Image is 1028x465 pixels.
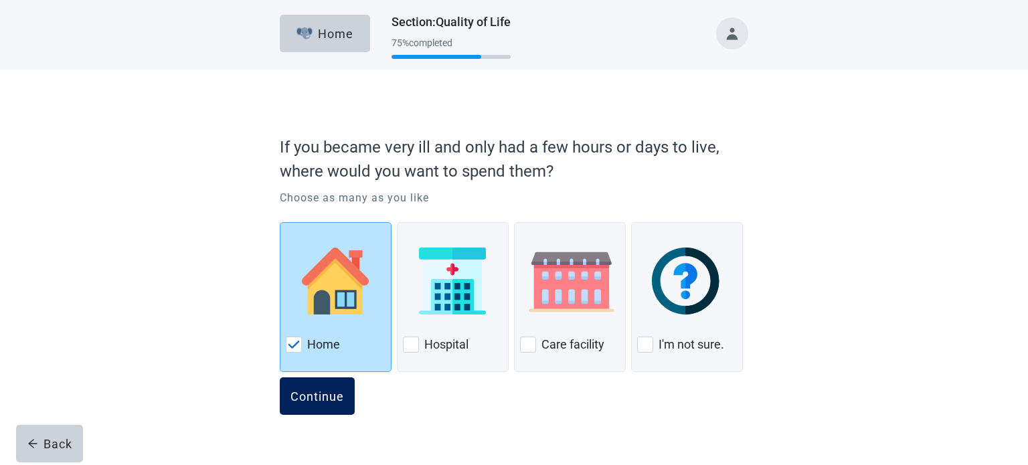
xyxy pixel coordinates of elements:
[307,337,340,353] label: Home
[280,135,742,183] label: If you became very ill and only had a few hours or days to live, where would you want to spend them?
[296,27,313,39] img: Elephant
[27,438,38,449] span: arrow-left
[280,377,355,415] button: Continue
[659,337,724,353] label: I'm not sure.
[302,248,369,314] img: Home
[16,425,83,462] button: arrow-leftBack
[716,17,748,50] button: Toggle account menu
[541,337,604,353] label: Care facility
[652,248,722,314] img: I'm not sure.
[392,13,511,31] h1: Section : Quality of Life
[419,248,486,314] img: Hospital
[296,27,354,40] div: Home
[290,389,344,403] div: Continue
[280,15,370,52] button: ElephantHome
[27,437,72,450] div: Back
[424,337,468,353] label: Hospital
[280,190,748,206] p: Choose as many as you like
[288,341,300,349] img: Check
[392,37,511,48] div: 75 % completed
[520,248,623,314] img: Care Facility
